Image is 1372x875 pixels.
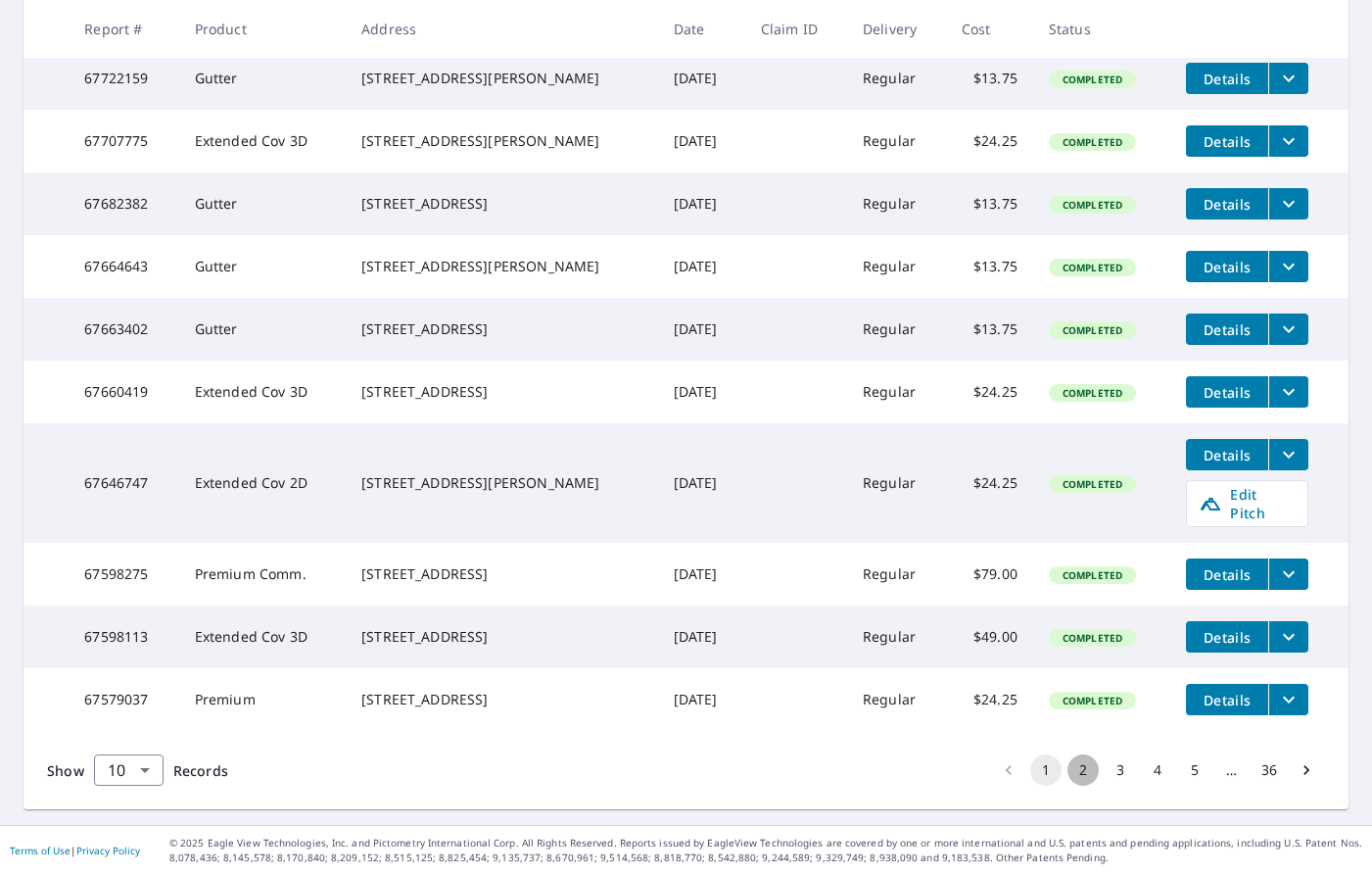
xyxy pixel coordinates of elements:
[1268,376,1308,408] button: filesDropdownBtn-67660419
[1268,621,1308,653] button: filesDropdownBtn-67598113
[179,423,346,543] td: Extended Cov 2D
[1199,485,1296,522] span: Edit Pitch
[179,668,346,731] td: Premium
[1051,73,1134,86] span: Completed
[69,298,178,361] td: 67663402
[946,298,1033,361] td: $13.75
[847,172,946,235] td: Regular
[361,131,642,151] div: [STREET_ADDRESS][PERSON_NAME]
[69,668,178,731] td: 67579037
[847,235,946,298] td: Regular
[1186,621,1268,653] button: detailsBtn-67598113
[179,543,346,606] td: Premium Comm.
[658,361,745,423] td: [DATE]
[946,668,1033,731] td: $24.25
[361,473,642,493] div: [STREET_ADDRESS][PERSON_NAME]
[1051,631,1134,645] span: Completed
[1198,258,1256,276] span: Details
[361,194,642,214] div: [STREET_ADDRESS]
[946,543,1033,606] td: $79.00
[847,668,946,731] td: Regular
[1186,684,1268,715] button: detailsBtn-67579037
[69,606,178,668] td: 67598113
[361,257,642,276] div: [STREET_ADDRESS][PERSON_NAME]
[169,836,1362,865] p: © 2025 Eagle View Technologies, Inc. and Pictometry International Corp. All Rights Reserved. Repo...
[658,423,745,543] td: [DATE]
[1051,198,1134,212] span: Completed
[1198,446,1256,464] span: Details
[847,47,946,110] td: Regular
[361,382,642,402] div: [STREET_ADDRESS]
[1198,628,1256,647] span: Details
[173,761,228,780] span: Records
[847,110,946,172] td: Regular
[847,543,946,606] td: Regular
[1186,376,1268,408] button: detailsBtn-67660419
[1186,314,1268,345] button: detailsBtn-67663402
[69,543,178,606] td: 67598275
[76,844,140,857] a: Privacy Policy
[69,235,178,298] td: 67664643
[1186,439,1268,470] button: detailsBtn-67646747
[946,423,1033,543] td: $24.25
[179,47,346,110] td: Gutter
[1186,63,1268,94] button: detailsBtn-67722159
[1051,261,1134,274] span: Completed
[990,754,1325,786] nav: pagination navigation
[1186,480,1308,527] a: Edit Pitch
[847,361,946,423] td: Regular
[658,298,745,361] td: [DATE]
[1198,383,1256,402] span: Details
[361,319,642,339] div: [STREET_ADDRESS]
[1291,754,1322,786] button: Go to next page
[946,606,1033,668] td: $49.00
[1198,132,1256,151] span: Details
[1105,754,1136,786] button: Go to page 3
[361,690,642,709] div: [STREET_ADDRESS]
[69,172,178,235] td: 67682382
[1198,70,1256,88] span: Details
[946,110,1033,172] td: $24.25
[658,110,745,172] td: [DATE]
[1186,125,1268,157] button: detailsBtn-67707775
[946,47,1033,110] td: $13.75
[1051,477,1134,491] span: Completed
[94,743,164,798] div: 10
[1268,684,1308,715] button: filesDropdownBtn-67579037
[847,606,946,668] td: Regular
[1268,63,1308,94] button: filesDropdownBtn-67722159
[179,298,346,361] td: Gutter
[946,235,1033,298] td: $13.75
[179,172,346,235] td: Gutter
[94,754,164,786] div: Show 10 records
[1216,760,1248,780] div: …
[658,47,745,110] td: [DATE]
[1268,188,1308,219] button: filesDropdownBtn-67682382
[1268,439,1308,470] button: filesDropdownBtn-67646747
[1268,251,1308,282] button: filesDropdownBtn-67664643
[1268,125,1308,157] button: filesDropdownBtn-67707775
[361,564,642,584] div: [STREET_ADDRESS]
[10,845,140,856] p: |
[361,69,642,88] div: [STREET_ADDRESS][PERSON_NAME]
[1067,754,1099,786] button: Go to page 2
[1268,559,1308,590] button: filesDropdownBtn-67598275
[179,110,346,172] td: Extended Cov 3D
[847,298,946,361] td: Regular
[179,361,346,423] td: Extended Cov 3D
[1030,754,1062,786] button: page 1
[69,47,178,110] td: 67722159
[658,606,745,668] td: [DATE]
[179,606,346,668] td: Extended Cov 3D
[1051,568,1134,582] span: Completed
[1268,314,1308,345] button: filesDropdownBtn-67663402
[1186,188,1268,219] button: detailsBtn-67682382
[69,361,178,423] td: 67660419
[1186,251,1268,282] button: detailsBtn-67664643
[69,423,178,543] td: 67646747
[69,110,178,172] td: 67707775
[361,627,642,647] div: [STREET_ADDRESS]
[179,235,346,298] td: Gutter
[1142,754,1173,786] button: Go to page 4
[658,172,745,235] td: [DATE]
